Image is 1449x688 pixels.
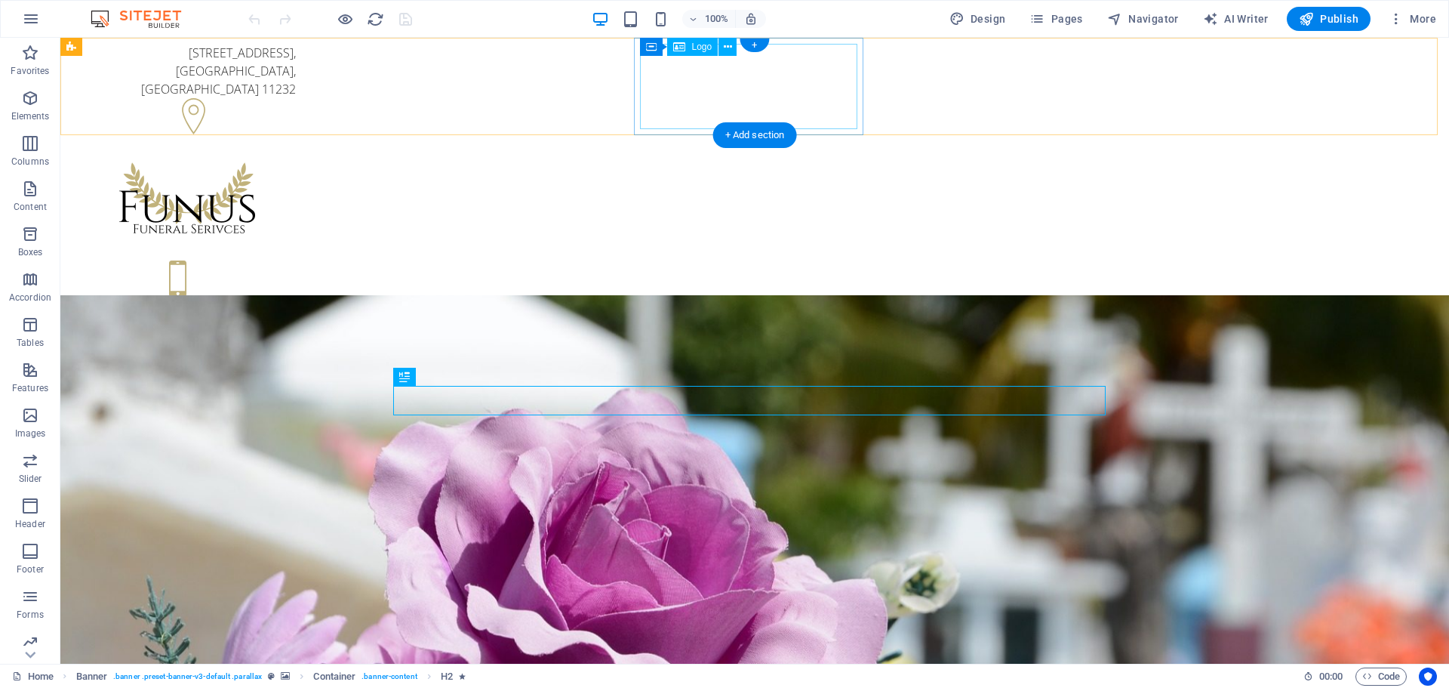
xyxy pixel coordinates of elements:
span: Click to select. Double-click to edit [441,668,453,686]
button: More [1383,7,1442,31]
p: Footer [17,563,44,575]
button: Pages [1023,7,1088,31]
i: On resize automatically adjust zoom level to fit chosen device. [744,12,758,26]
p: Forms [17,609,44,621]
p: Content [14,201,47,213]
nav: breadcrumb [76,668,466,686]
button: Publish [1287,7,1371,31]
p: Favorites [11,65,49,77]
button: 100% [682,10,736,28]
h6: Session time [1303,668,1343,686]
p: Boxes [18,246,43,258]
button: Navigator [1101,7,1185,31]
button: Usercentrics [1419,668,1437,686]
span: : [1330,671,1332,682]
p: Columns [11,156,49,168]
button: Click here to leave preview mode and continue editing [336,10,354,28]
p: Features [12,382,48,394]
span: Click to select. Double-click to edit [76,668,108,686]
button: Design [943,7,1012,31]
span: More [1389,11,1436,26]
h6: 100% [705,10,729,28]
div: + Add section [713,122,797,148]
button: AI Writer [1197,7,1275,31]
span: Click to select. Double-click to edit [313,668,355,686]
p: Images [15,427,46,440]
button: Code [1355,668,1407,686]
i: Element contains an animation [459,672,466,680]
i: This element is a customizable preset [268,672,275,680]
p: Header [15,518,45,530]
span: . banner-content [361,668,417,686]
span: AI Writer [1203,11,1269,26]
i: This element contains a background [281,672,290,680]
img: Editor Logo [87,10,200,28]
i: Reload page [367,11,384,28]
span: Navigator [1107,11,1179,26]
span: Design [949,11,1006,26]
div: Design (Ctrl+Alt+Y) [943,7,1012,31]
button: reload [366,10,384,28]
p: Elements [11,110,50,122]
span: . banner .preset-banner-v3-default .parallax [113,668,262,686]
p: Slider [19,473,42,485]
div: + [740,39,769,52]
span: Logo [691,42,712,51]
span: Pages [1029,11,1082,26]
span: 00 00 [1319,668,1343,686]
p: Accordion [9,292,51,304]
p: Tables [17,337,44,349]
a: Click to cancel selection. Double-click to open Pages [12,668,54,686]
span: Code [1362,668,1400,686]
span: Publish [1299,11,1358,26]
